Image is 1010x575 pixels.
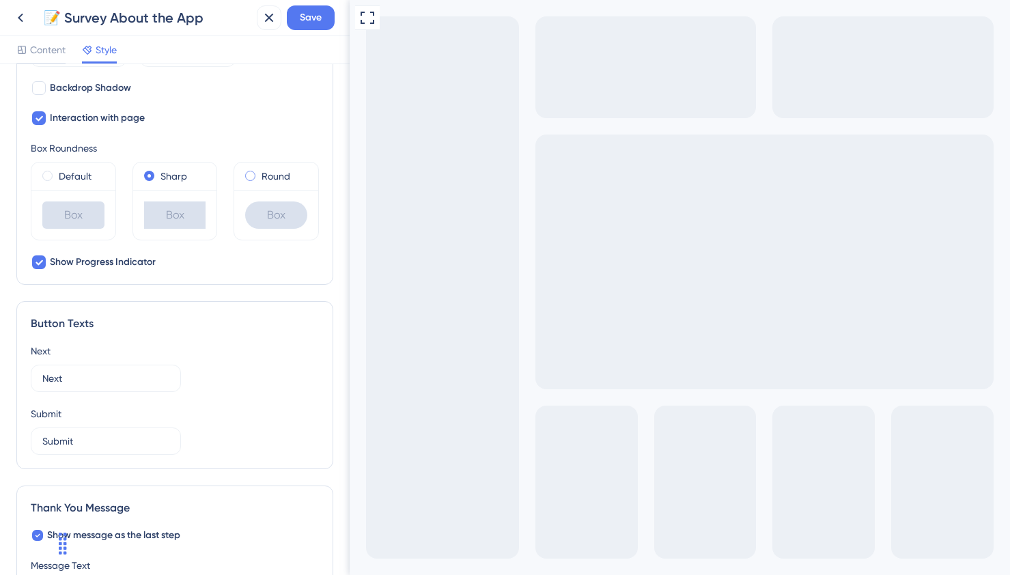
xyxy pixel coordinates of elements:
[31,500,319,516] div: Thank You Message
[47,527,180,544] span: Show message as the last step
[11,11,27,27] div: Go to Question 1
[426,11,443,27] div: Close survey
[262,168,290,184] label: Round
[31,343,319,359] div: Next
[42,434,169,449] input: Type the value
[31,406,319,422] div: Submit
[16,36,443,52] div: What is the primary reason for your score?
[30,42,66,58] span: Content
[216,11,238,27] span: Question 2 / 3
[160,168,187,184] label: Sharp
[151,63,303,78] input: I think...
[42,201,104,229] div: Box
[300,10,322,26] span: Save
[50,80,131,96] span: Backdrop Shadow
[50,110,145,126] span: Interaction with page
[212,89,242,104] button: Next
[59,168,92,184] label: Default
[44,8,251,27] div: 📝 Survey About the App
[31,557,319,574] div: Message Text
[31,315,319,332] div: Button Texts
[50,254,156,270] span: Show Progress Indicator
[245,201,307,229] div: Box
[31,140,319,156] div: Box Roundness
[144,201,206,229] div: Box
[33,11,49,27] div: Go to Question 3
[287,5,335,30] button: Save
[96,42,117,58] span: Style
[42,371,169,386] input: Type the value
[52,523,74,564] div: Drag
